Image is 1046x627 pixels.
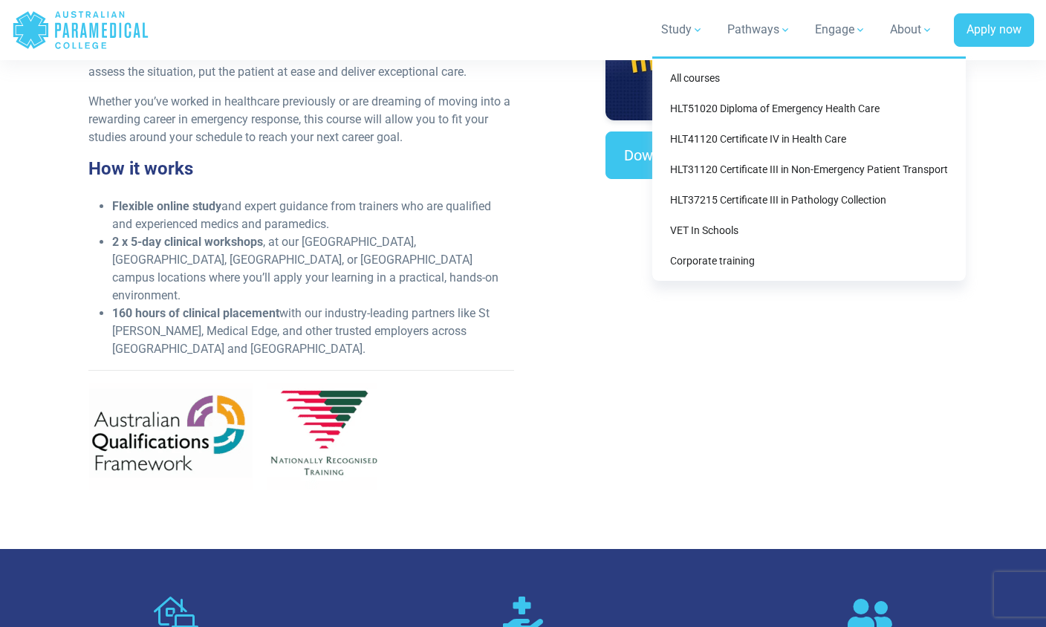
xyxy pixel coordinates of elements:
[658,156,960,183] a: HLT31120 Certificate III in Non-Emergency Patient Transport
[112,233,514,305] li: , at our [GEOGRAPHIC_DATA], [GEOGRAPHIC_DATA], [GEOGRAPHIC_DATA], or [GEOGRAPHIC_DATA] campus loc...
[112,306,279,320] strong: 160 hours of clinical placement
[112,198,514,233] li: and expert guidance from trainers who are qualified and experienced medics and paramedics.
[112,305,514,358] li: with our industry-leading partners like St [PERSON_NAME], Medical Edge, and other trusted employe...
[718,9,800,51] a: Pathways
[881,9,942,51] a: About
[88,158,514,180] h3: How it works
[658,247,960,275] a: Corporate training
[806,9,875,51] a: Engage
[652,9,712,51] a: Study
[112,199,221,213] strong: Flexible online study
[112,235,263,249] strong: 2 x 5-day clinical workshops
[605,131,845,179] a: Download the course overview
[658,65,960,92] a: All courses
[658,217,960,244] a: VET In Schools
[658,126,960,153] a: HLT41120 Certificate IV in Health Care
[12,6,149,54] a: Australian Paramedical College
[652,56,966,281] div: Study
[88,93,514,146] p: Whether you’ve worked in healthcare previously or are dreaming of moving into a rewarding career ...
[954,13,1034,48] a: Apply now
[605,209,957,285] iframe: EmbedSocial Universal Widget
[658,95,960,123] a: HLT51020 Diploma of Emergency Health Care
[658,186,960,214] a: HLT37215 Certificate III in Pathology Collection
